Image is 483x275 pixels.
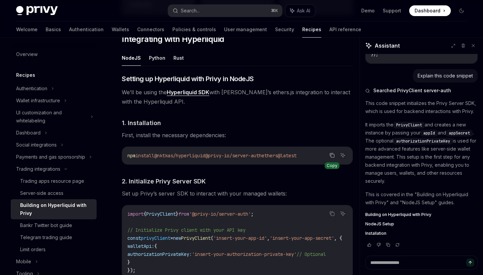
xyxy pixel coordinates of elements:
[365,212,431,217] span: Building on Hyperliquid with Privy
[127,267,136,273] span: });
[415,7,440,14] span: Dashboard
[154,153,205,159] span: @nktkas/hyperliquid
[365,221,478,227] a: NodeJS Setup
[275,21,294,38] a: Security
[16,109,87,125] div: UI customization and whitelabeling
[20,221,72,229] div: Bankr Twitter bot guide
[371,52,378,57] span: });
[418,72,473,79] div: Explain this code snippet
[122,34,224,45] span: Integrating with Hyperliquid
[127,251,192,257] span: authorizationPrivateKey:
[149,50,165,66] button: Python
[11,243,97,256] a: Limit orders
[271,8,278,13] span: ⌘ K
[173,50,184,66] button: Rust
[127,243,154,249] span: walletApi:
[373,87,451,94] span: Searched PrivyClient server-auth
[127,259,130,265] span: }
[137,21,164,38] a: Connectors
[267,235,270,241] span: ,
[168,5,282,17] button: Search...⌘K
[466,259,474,267] button: Send message
[176,211,178,217] span: }
[338,209,347,218] button: Ask AI
[205,153,262,159] span: @privy-io/server-auth
[297,251,326,257] span: // Optional
[365,231,478,236] a: Installation
[328,151,336,160] button: Copy the contents from the code block
[16,153,85,161] div: Payments and gas sponsorship
[224,21,267,38] a: User management
[127,211,144,217] span: import
[297,7,310,14] span: Ask AI
[396,122,422,128] span: PrivyClient
[181,235,211,241] span: PrivyClient
[365,190,478,207] p: This is covered in the "Building on Hyperliquid with Privy" and "NodeJS Setup" guides.
[141,235,170,241] span: privyClient
[285,5,315,17] button: Ask AI
[154,243,157,249] span: {
[251,211,254,217] span: ;
[361,7,375,14] a: Demo
[20,189,63,197] div: Server-side access
[325,162,339,169] div: Copy
[365,99,478,115] p: This code snippet initializes the Privy Server SDK, which is used for backend interactions with P...
[172,21,216,38] a: Policies & controls
[20,245,46,254] div: Limit orders
[136,153,154,159] span: install
[383,7,401,14] a: Support
[409,5,451,16] a: Dashboard
[11,231,97,243] a: Telegram trading guide
[167,89,209,96] a: Hyperliquid SDK
[122,88,353,106] span: We’ll be using the with [PERSON_NAME]’s ethers.js integration to interact with the Hyperliquid API.
[46,21,61,38] a: Basics
[122,177,206,186] span: 2. Initialize Privy Server SDK
[365,121,478,185] p: It imports the and creates a new instance by passing your and . The optional is used for more adv...
[375,42,400,50] span: Assistant
[16,85,47,93] div: Authentication
[127,153,136,159] span: npm
[11,199,97,219] a: Building on Hyperliquid with Privy
[16,50,38,58] div: Overview
[16,141,57,149] div: Social integrations
[11,219,97,231] a: Bankr Twitter bot guide
[69,21,104,38] a: Authentication
[16,165,60,173] div: Trading integrations
[423,130,435,136] span: appId
[122,50,141,66] button: NodeJS
[262,153,297,159] span: ethers@latest
[16,129,41,137] div: Dashboard
[213,235,267,241] span: 'insert-your-app-id'
[11,187,97,199] a: Server-side access
[20,201,93,217] div: Building on Hyperliquid with Privy
[122,130,353,140] span: First, install the necessary dependencies:
[16,258,31,266] div: Mobile
[146,211,176,217] span: PrivyClient
[328,209,336,218] button: Copy the contents from the code block
[365,231,386,236] span: Installation
[170,235,173,241] span: =
[127,227,246,233] span: // Initialize Privy client with your API key
[270,235,334,241] span: 'insert-your-app-secret'
[396,139,450,144] span: authorizationPrivateKey
[127,235,141,241] span: const
[173,235,181,241] span: new
[456,5,467,16] button: Toggle dark mode
[365,221,394,227] span: NodeJS Setup
[112,21,129,38] a: Wallets
[122,118,161,127] span: 1. Installation
[365,212,478,217] a: Building on Hyperliquid with Privy
[192,251,297,257] span: 'insert-your-authorization-private-key'
[16,71,35,79] h5: Recipes
[189,211,251,217] span: '@privy-io/server-auth'
[449,130,470,136] span: appSecret
[178,211,189,217] span: from
[365,87,478,94] button: Searched PrivyClient server-auth
[11,48,97,60] a: Overview
[16,21,38,38] a: Welcome
[122,74,254,84] span: Setting up Hyperliquid with Privy in NodeJS
[16,6,58,15] img: dark logo
[338,151,347,160] button: Ask AI
[329,21,361,38] a: API reference
[11,175,97,187] a: Trading apps resource page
